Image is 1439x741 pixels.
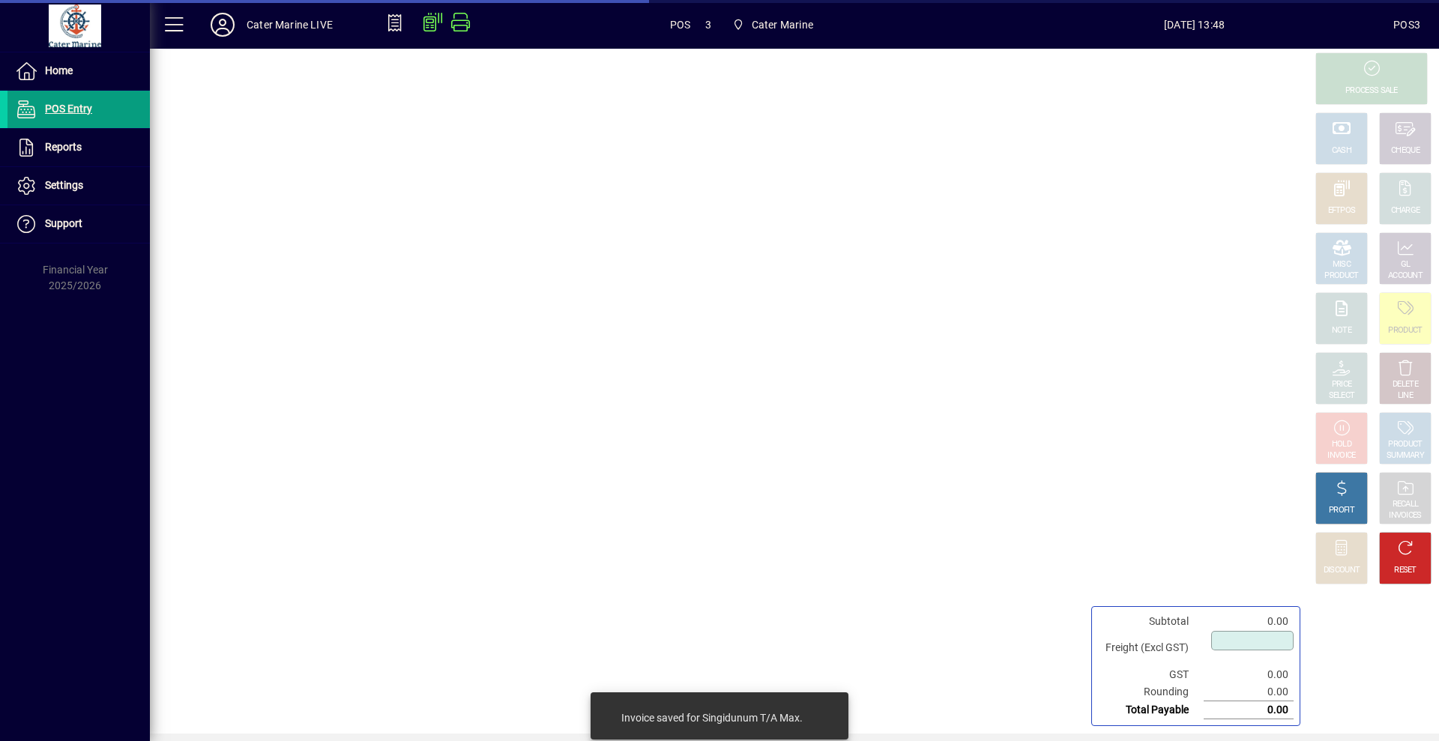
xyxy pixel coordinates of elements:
span: Reports [45,141,82,153]
div: Invoice saved for Singidunum T/A Max. [621,710,803,725]
div: RESET [1394,565,1417,576]
td: 0.00 [1204,683,1294,701]
div: GL [1401,259,1411,270]
div: NOTE [1332,325,1351,336]
a: Home [7,52,150,90]
div: PROCESS SALE [1345,85,1398,97]
div: SUMMARY [1387,450,1424,462]
div: PRODUCT [1324,270,1358,282]
div: CHEQUE [1391,145,1420,157]
div: DELETE [1393,379,1418,390]
td: Total Payable [1098,701,1204,719]
div: HOLD [1332,439,1351,450]
div: ACCOUNT [1388,270,1423,282]
td: Freight (Excl GST) [1098,630,1204,666]
div: POS3 [1393,13,1420,37]
div: PRODUCT [1388,325,1422,336]
div: MISC [1333,259,1351,270]
span: Cater Marine [726,11,819,38]
div: PROFIT [1329,505,1354,516]
td: 0.00 [1204,701,1294,719]
span: POS Entry [45,103,92,115]
a: Support [7,205,150,243]
div: Cater Marine LIVE [247,13,333,37]
td: GST [1098,666,1204,683]
button: Profile [199,11,247,38]
span: Settings [45,179,83,191]
div: RECALL [1393,499,1419,510]
div: INVOICE [1327,450,1355,462]
td: Subtotal [1098,613,1204,630]
div: SELECT [1329,390,1355,402]
div: PRICE [1332,379,1352,390]
div: CASH [1332,145,1351,157]
span: Cater Marine [752,13,813,37]
span: Home [45,64,73,76]
div: LINE [1398,390,1413,402]
span: 3 [705,13,711,37]
span: Support [45,217,82,229]
span: [DATE] 13:48 [995,13,1393,37]
td: Rounding [1098,683,1204,701]
a: Reports [7,129,150,166]
a: Settings [7,167,150,205]
div: CHARGE [1391,205,1420,217]
span: POS [670,13,691,37]
div: PRODUCT [1388,439,1422,450]
div: INVOICES [1389,510,1421,521]
div: EFTPOS [1328,205,1356,217]
div: DISCOUNT [1324,565,1360,576]
td: 0.00 [1204,613,1294,630]
td: 0.00 [1204,666,1294,683]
